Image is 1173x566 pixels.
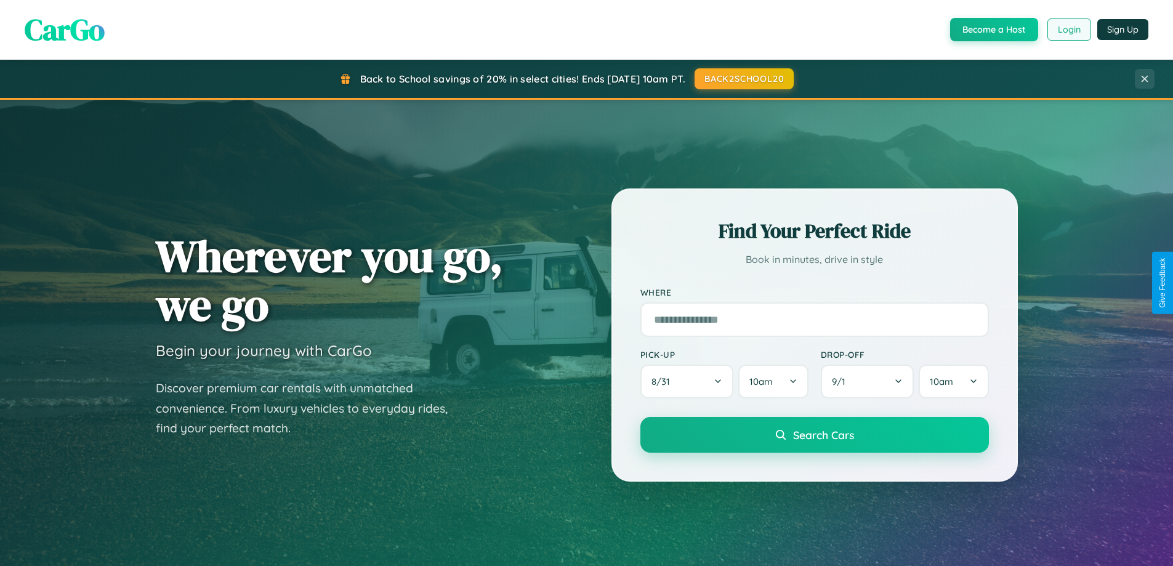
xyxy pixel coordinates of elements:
button: Sign Up [1097,19,1148,40]
span: CarGo [25,9,105,50]
span: 10am [749,376,773,387]
p: Discover premium car rentals with unmatched convenience. From luxury vehicles to everyday rides, ... [156,378,464,439]
label: Drop-off [821,349,989,360]
h2: Find Your Perfect Ride [640,217,989,245]
label: Pick-up [640,349,808,360]
span: Search Cars [793,428,854,442]
span: 8 / 31 [651,376,676,387]
label: Where [640,287,989,297]
span: Back to School savings of 20% in select cities! Ends [DATE] 10am PT. [360,73,685,85]
button: Login [1047,18,1091,41]
button: 10am [919,365,988,398]
button: 9/1 [821,365,914,398]
span: 10am [930,376,953,387]
span: 9 / 1 [832,376,852,387]
div: Give Feedback [1158,258,1167,308]
button: BACK2SCHOOL20 [695,68,794,89]
h1: Wherever you go, we go [156,232,503,329]
button: 8/31 [640,365,734,398]
h3: Begin your journey with CarGo [156,341,372,360]
button: Search Cars [640,417,989,453]
p: Book in minutes, drive in style [640,251,989,269]
button: 10am [738,365,808,398]
button: Become a Host [950,18,1038,41]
